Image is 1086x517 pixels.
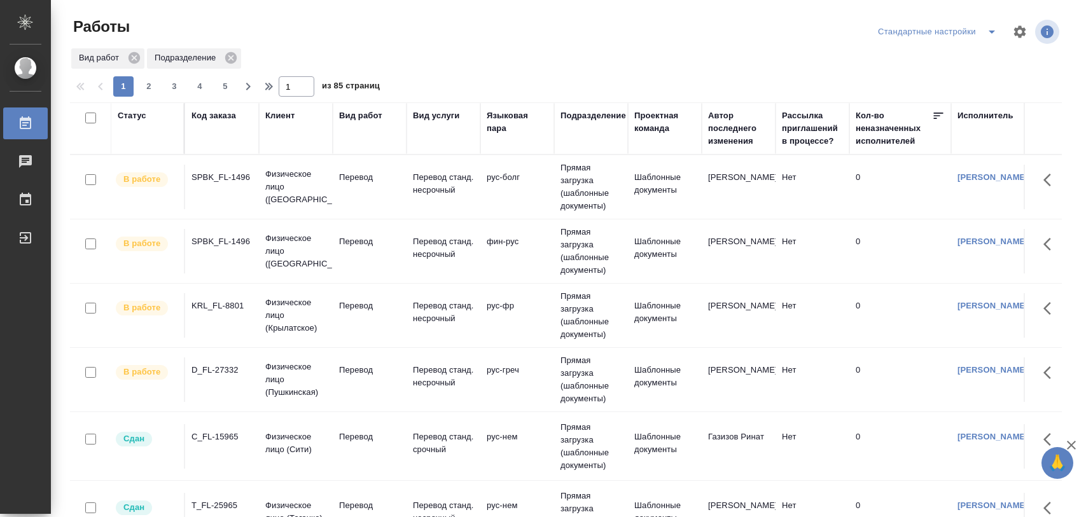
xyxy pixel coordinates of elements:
button: 5 [215,76,235,97]
p: Перевод [339,235,400,248]
button: 4 [190,76,210,97]
div: split button [875,22,1005,42]
p: Перевод [339,364,400,376]
td: рус-болг [480,165,554,209]
div: Исполнитель [957,109,1013,122]
td: Шаблонные документы [628,165,702,209]
p: Перевод станд. несрочный [413,171,474,196]
td: Шаблонные документы [628,229,702,273]
p: Физическое лицо (Крылатское) [265,296,326,334]
td: рус-греч [480,357,554,402]
p: В работе [123,366,160,378]
td: Нет [776,357,849,402]
a: [PERSON_NAME] [957,365,1028,375]
p: Физическое лицо (Пушкинская) [265,361,326,399]
p: Сдан [123,432,144,445]
td: [PERSON_NAME] [702,229,776,273]
button: 3 [164,76,184,97]
p: Перевод станд. несрочный [413,364,474,389]
span: Настроить таблицу [1005,17,1035,47]
a: [PERSON_NAME] [957,237,1028,246]
div: Языковая пара [487,109,548,135]
button: Здесь прячутся важные кнопки [1036,229,1066,259]
button: 🙏 [1041,447,1073,479]
td: рус-нем [480,424,554,469]
td: Нет [776,293,849,338]
td: [PERSON_NAME] [702,293,776,338]
td: [PERSON_NAME] [702,357,776,402]
a: [PERSON_NAME] [957,500,1028,510]
button: Здесь прячутся важные кнопки [1036,357,1066,388]
td: фин-рус [480,229,554,273]
div: Код заказа [191,109,236,122]
div: Рассылка приглашений в процессе? [782,109,843,148]
p: В работе [123,301,160,314]
td: Шаблонные документы [628,424,702,469]
td: Прямая загрузка (шаблонные документы) [554,348,628,411]
td: [PERSON_NAME] [702,165,776,209]
span: 5 [215,80,235,93]
div: SPBK_FL-1496 [191,171,253,184]
div: KRL_FL-8801 [191,300,253,312]
td: Прямая загрузка (шаблонные документы) [554,415,628,478]
div: Кол-во неназначенных исполнителей [856,109,932,148]
div: Исполнитель выполняет работу [115,300,178,317]
span: Посмотреть информацию [1035,20,1062,44]
div: Исполнитель выполняет работу [115,235,178,252]
button: Здесь прячутся важные кнопки [1036,165,1066,195]
a: [PERSON_NAME] [957,172,1028,182]
div: T_FL-25965 [191,499,253,512]
p: Сдан [123,501,144,514]
p: Перевод [339,499,400,512]
span: Работы [70,17,130,37]
span: 🙏 [1047,450,1068,476]
div: Подразделение [560,109,626,122]
td: Прямая загрузка (шаблонные документы) [554,219,628,283]
button: Здесь прячутся важные кнопки [1036,424,1066,455]
p: Подразделение [155,52,220,64]
a: [PERSON_NAME] [957,301,1028,310]
span: 4 [190,80,210,93]
div: Статус [118,109,146,122]
td: Нет [776,229,849,273]
p: Перевод станд. несрочный [413,300,474,325]
td: 0 [849,165,951,209]
div: Проектная команда [634,109,695,135]
td: Нет [776,165,849,209]
p: Перевод станд. срочный [413,431,474,456]
td: рус-фр [480,293,554,338]
p: В работе [123,173,160,186]
td: Газизов Ринат [702,424,776,469]
div: Вид работ [339,109,382,122]
div: SPBK_FL-1496 [191,235,253,248]
div: Подразделение [147,48,241,69]
div: C_FL-15965 [191,431,253,443]
p: Вид работ [79,52,123,64]
span: из 85 страниц [322,78,380,97]
button: Здесь прячутся важные кнопки [1036,293,1066,324]
button: 2 [139,76,159,97]
div: D_FL-27332 [191,364,253,376]
td: Нет [776,424,849,469]
a: [PERSON_NAME] [957,432,1028,441]
div: Вид услуги [413,109,460,122]
td: Шаблонные документы [628,357,702,402]
td: 0 [849,357,951,402]
td: Прямая загрузка (шаблонные документы) [554,155,628,219]
p: Физическое лицо ([GEOGRAPHIC_DATA]) [265,168,326,206]
p: Физическое лицо (Сити) [265,431,326,456]
td: 0 [849,424,951,469]
div: Исполнитель выполняет работу [115,171,178,188]
p: Физическое лицо ([GEOGRAPHIC_DATA]) [265,232,326,270]
p: Перевод [339,431,400,443]
span: 2 [139,80,159,93]
p: Перевод [339,300,400,312]
p: Перевод станд. несрочный [413,235,474,261]
div: Менеджер проверил работу исполнителя, передает ее на следующий этап [115,431,178,448]
td: Прямая загрузка (шаблонные документы) [554,284,628,347]
p: Перевод [339,171,400,184]
div: Клиент [265,109,295,122]
td: 0 [849,293,951,338]
td: 0 [849,229,951,273]
div: Вид работ [71,48,144,69]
